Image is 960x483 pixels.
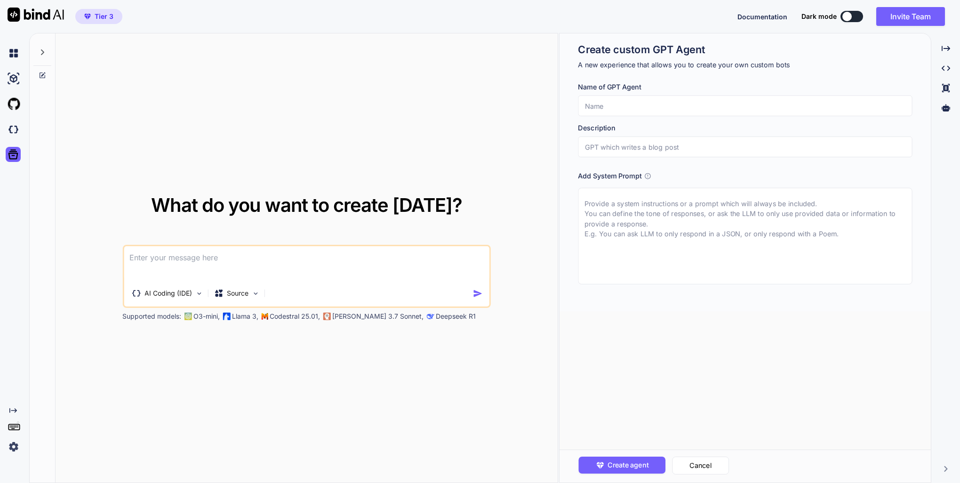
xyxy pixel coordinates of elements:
[6,71,22,87] img: ai-studio
[261,313,268,320] img: Mistral-AI
[473,289,483,298] img: icon
[436,312,476,321] p: Deepseek R1
[251,290,259,298] img: Pick Models
[578,96,912,116] input: Name
[84,14,91,19] img: premium
[737,12,787,22] button: Documentation
[578,171,641,181] h3: Add System Prompt
[578,137,912,157] input: GPT which writes a blog post
[578,123,912,133] h3: Description
[608,460,648,470] span: Create agent
[193,312,220,321] p: O3-mini,
[737,13,787,21] span: Documentation
[227,289,248,298] p: Source
[223,313,230,320] img: Llama2
[332,312,424,321] p: [PERSON_NAME] 3.7 Sonnet,
[672,457,729,475] button: Cancel
[184,313,192,320] img: GPT-4
[426,313,434,320] img: claude
[6,439,22,455] img: settings
[75,9,122,24] button: premiumTier 3
[323,313,330,320] img: claude
[801,12,837,21] span: Dark mode
[270,312,320,321] p: Codestral 25.01,
[578,82,912,92] h3: Name of GPT Agent
[232,312,258,321] p: Llama 3,
[122,312,181,321] p: Supported models:
[151,193,462,217] span: What do you want to create [DATE]?
[6,96,22,112] img: githubLight
[195,290,203,298] img: Pick Tools
[8,8,64,22] img: Bind AI
[6,121,22,137] img: darkCloudIdeIcon
[95,12,113,21] span: Tier 3
[876,7,945,26] button: Invite Team
[144,289,192,298] p: AI Coding (IDE)
[6,45,22,61] img: chat
[578,457,665,474] button: Create agent
[578,43,912,56] h1: Create custom GPT Agent
[578,60,912,70] p: A new experience that allows you to create your own custom bots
